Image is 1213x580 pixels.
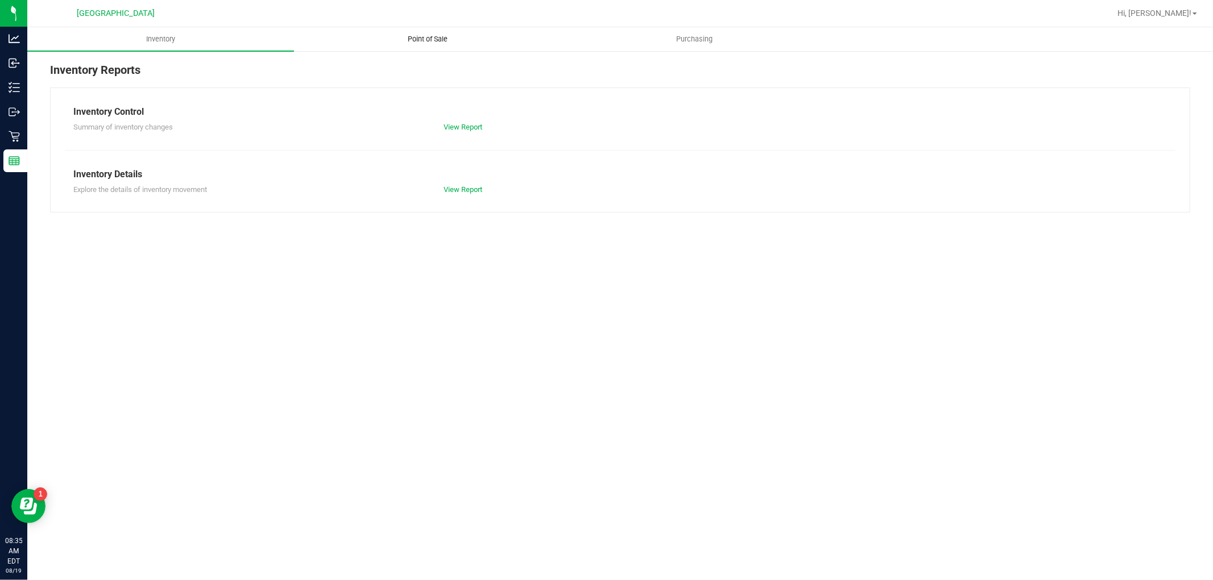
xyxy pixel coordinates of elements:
inline-svg: Reports [9,155,20,166]
span: Summary of inventory changes [73,123,173,131]
inline-svg: Retail [9,131,20,142]
iframe: Resource center [11,489,45,523]
a: View Report [444,123,482,131]
span: Point of Sale [392,34,463,44]
span: [GEOGRAPHIC_DATA] [77,9,155,18]
p: 08:35 AM EDT [5,536,22,566]
inline-svg: Analytics [9,33,20,44]
div: Inventory Details [73,168,1167,181]
a: View Report [444,185,482,194]
inline-svg: Outbound [9,106,20,118]
p: 08/19 [5,566,22,575]
span: Hi, [PERSON_NAME]! [1117,9,1191,18]
a: Purchasing [561,27,827,51]
iframe: Resource center unread badge [34,487,47,501]
span: Explore the details of inventory movement [73,185,207,194]
div: Inventory Reports [50,61,1190,87]
span: Inventory [131,34,191,44]
span: Purchasing [661,34,728,44]
a: Point of Sale [294,27,561,51]
div: Inventory Control [73,105,1167,119]
a: Inventory [27,27,294,51]
inline-svg: Inventory [9,82,20,93]
inline-svg: Inbound [9,57,20,69]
